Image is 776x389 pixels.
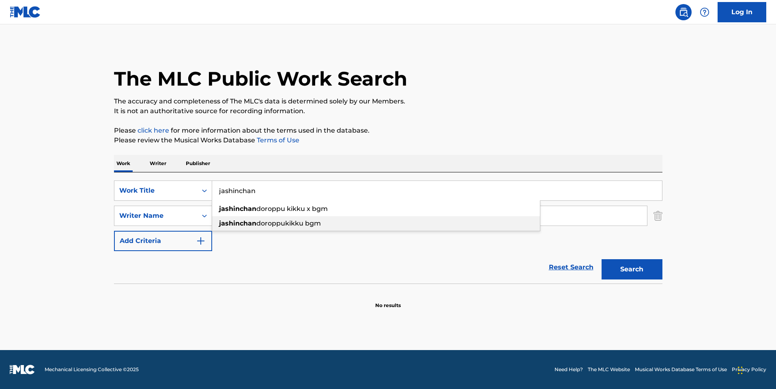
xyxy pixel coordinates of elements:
[679,7,688,17] img: search
[114,97,662,106] p: The accuracy and completeness of The MLC's data is determined solely by our Members.
[114,135,662,145] p: Please review the Musical Works Database
[256,205,328,213] span: doroppu kikku x bgm
[114,181,662,284] form: Search Form
[196,236,206,246] img: 9d2ae6d4665cec9f34b9.svg
[114,106,662,116] p: It is not an authoritative source for recording information.
[219,205,256,213] strong: jashinchan
[588,366,630,373] a: The MLC Website
[653,206,662,226] img: Delete Criterion
[738,358,743,383] div: Drag
[45,366,139,373] span: Mechanical Licensing Collective © 2025
[635,366,727,373] a: Musical Works Database Terms of Use
[147,155,169,172] p: Writer
[735,350,776,389] iframe: Chat Widget
[256,219,321,227] span: doroppukikku bgm
[119,186,192,196] div: Work Title
[732,366,766,373] a: Privacy Policy
[114,67,407,91] h1: The MLC Public Work Search
[219,219,256,227] strong: jashinchan
[545,258,598,276] a: Reset Search
[138,127,169,134] a: click here
[119,211,192,221] div: Writer Name
[10,6,41,18] img: MLC Logo
[114,155,133,172] p: Work
[602,259,662,279] button: Search
[183,155,213,172] p: Publisher
[114,231,212,251] button: Add Criteria
[696,4,713,20] div: Help
[555,366,583,373] a: Need Help?
[675,4,692,20] a: Public Search
[114,126,662,135] p: Please for more information about the terms used in the database.
[718,2,766,22] a: Log In
[10,365,35,374] img: logo
[700,7,709,17] img: help
[375,292,401,309] p: No results
[255,136,299,144] a: Terms of Use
